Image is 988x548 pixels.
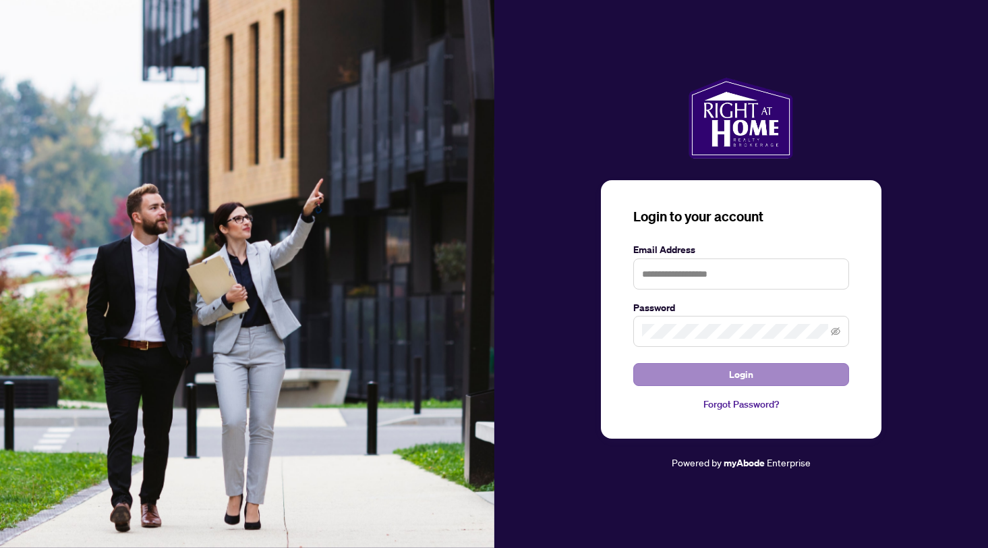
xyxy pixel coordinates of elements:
label: Password [633,300,849,315]
span: eye-invisible [831,327,840,336]
span: Powered by [672,456,722,468]
a: Forgot Password? [633,397,849,412]
h3: Login to your account [633,207,849,226]
button: Login [633,363,849,386]
span: Login [729,364,753,385]
a: myAbode [724,456,765,470]
img: ma-logo [689,78,793,159]
label: Email Address [633,242,849,257]
span: Enterprise [767,456,811,468]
